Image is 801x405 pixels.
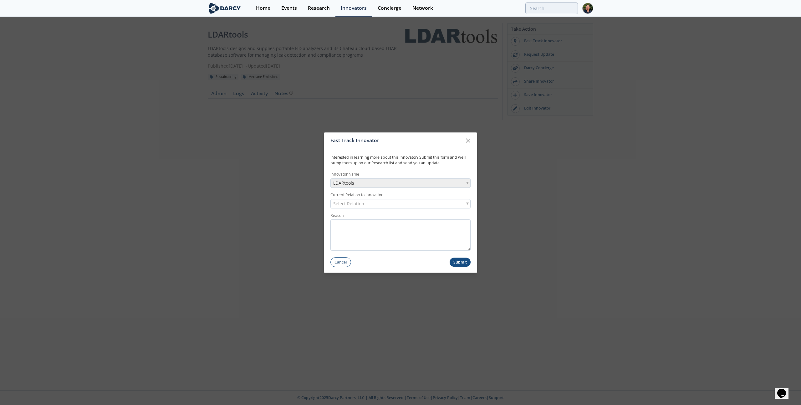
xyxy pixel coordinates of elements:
[775,380,795,399] iframe: chat widget
[330,178,471,188] div: LDARtools
[450,258,471,267] button: Submit
[256,6,270,11] div: Home
[582,3,593,14] img: Profile
[330,258,351,267] button: Cancel
[341,6,367,11] div: Innovators
[333,199,364,208] span: Select Relation
[378,6,401,11] div: Concierge
[208,3,242,14] img: logo-wide.svg
[330,172,471,177] label: Innovator Name
[330,199,471,208] div: Select Relation
[330,213,471,218] label: Reason
[412,6,433,11] div: Network
[308,6,330,11] div: Research
[330,192,471,198] label: Current Relation to Innovator
[330,135,462,146] div: Fast Track Innovator
[330,155,471,166] p: Interested in learning more about this Innovator? Submit this form and we'll bump them up on our ...
[281,6,297,11] div: Events
[525,3,578,14] input: Advanced Search
[333,180,354,186] span: LDARtools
